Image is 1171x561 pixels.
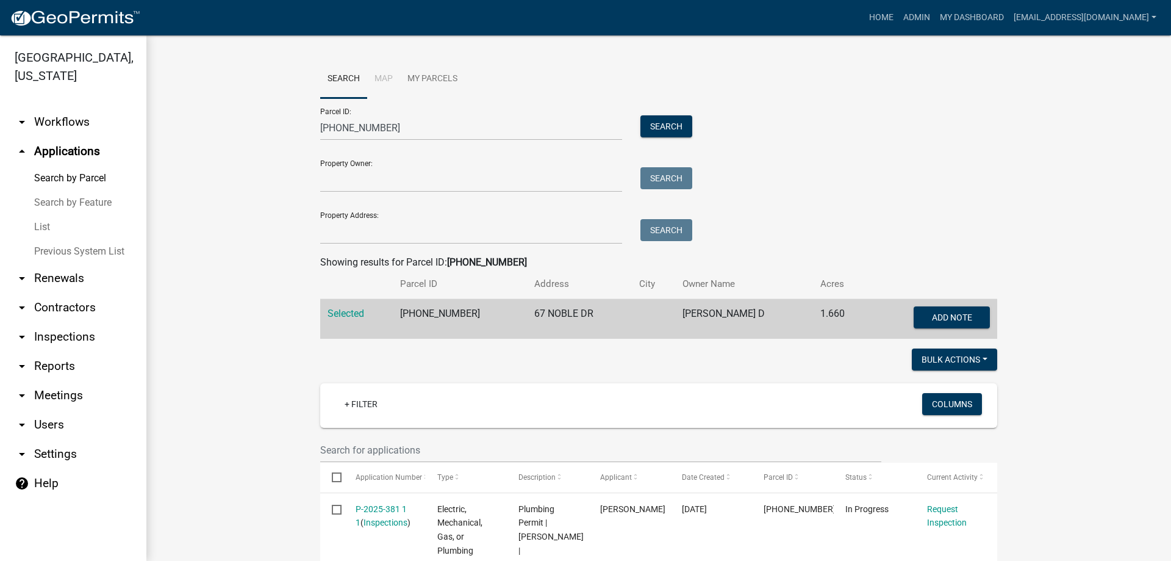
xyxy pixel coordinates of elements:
button: Search [640,167,692,189]
span: Add Note [931,313,972,322]
span: Status [845,473,867,482]
a: My Dashboard [935,6,1009,29]
th: City [632,270,675,299]
i: arrow_drop_down [15,300,29,315]
span: 095-00-00-068 [764,504,836,514]
i: arrow_drop_down [15,330,29,344]
td: 67 NOBLE DR [527,299,632,339]
a: Search [320,60,367,99]
div: Showing results for Parcel ID: [320,255,997,270]
span: Parcel ID [764,473,793,482]
span: Type [437,473,453,482]
button: Bulk Actions [912,349,997,371]
a: Inspections [363,518,407,527]
span: 06/26/2025 [682,504,707,514]
a: P-2025-381 1 1 [356,504,407,528]
datatable-header-cell: Type [425,463,507,492]
input: Search for applications [320,438,881,463]
span: Michael Gowan [600,504,665,514]
button: Search [640,219,692,241]
datatable-header-cell: Applicant [589,463,670,492]
div: ( ) [356,502,414,530]
td: [PERSON_NAME] D [675,299,813,339]
th: Parcel ID [393,270,527,299]
i: help [15,476,29,491]
datatable-header-cell: Description [507,463,589,492]
strong: [PHONE_NUMBER] [447,256,527,268]
a: Request Inspection [927,504,967,528]
i: arrow_drop_down [15,388,29,403]
button: Columns [922,393,982,415]
a: My Parcels [400,60,465,99]
a: + Filter [335,393,387,415]
a: Selected [328,308,364,319]
a: [EMAIL_ADDRESS][DOMAIN_NAME] [1009,6,1161,29]
td: 1.660 [813,299,868,339]
th: Owner Name [675,270,813,299]
i: arrow_drop_down [15,447,29,461]
i: arrow_drop_down [15,115,29,129]
i: arrow_drop_up [15,144,29,159]
datatable-header-cell: Select [320,463,343,492]
button: Search [640,115,692,137]
span: Current Activity [927,473,978,482]
a: Home [864,6,898,29]
button: Add Note [914,306,990,328]
i: arrow_drop_down [15,271,29,286]
span: Applicant [600,473,632,482]
datatable-header-cell: Parcel ID [752,463,834,492]
span: In Progress [845,504,889,514]
td: [PHONE_NUMBER] [393,299,527,339]
span: Date Created [682,473,725,482]
datatable-header-cell: Status [834,463,915,492]
i: arrow_drop_down [15,418,29,432]
i: arrow_drop_down [15,359,29,374]
span: Description [518,473,556,482]
span: Application Number [356,473,422,482]
th: Acres [813,270,868,299]
datatable-header-cell: Current Activity [915,463,997,492]
datatable-header-cell: Date Created [670,463,752,492]
a: Admin [898,6,935,29]
th: Address [527,270,632,299]
datatable-header-cell: Application Number [343,463,425,492]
